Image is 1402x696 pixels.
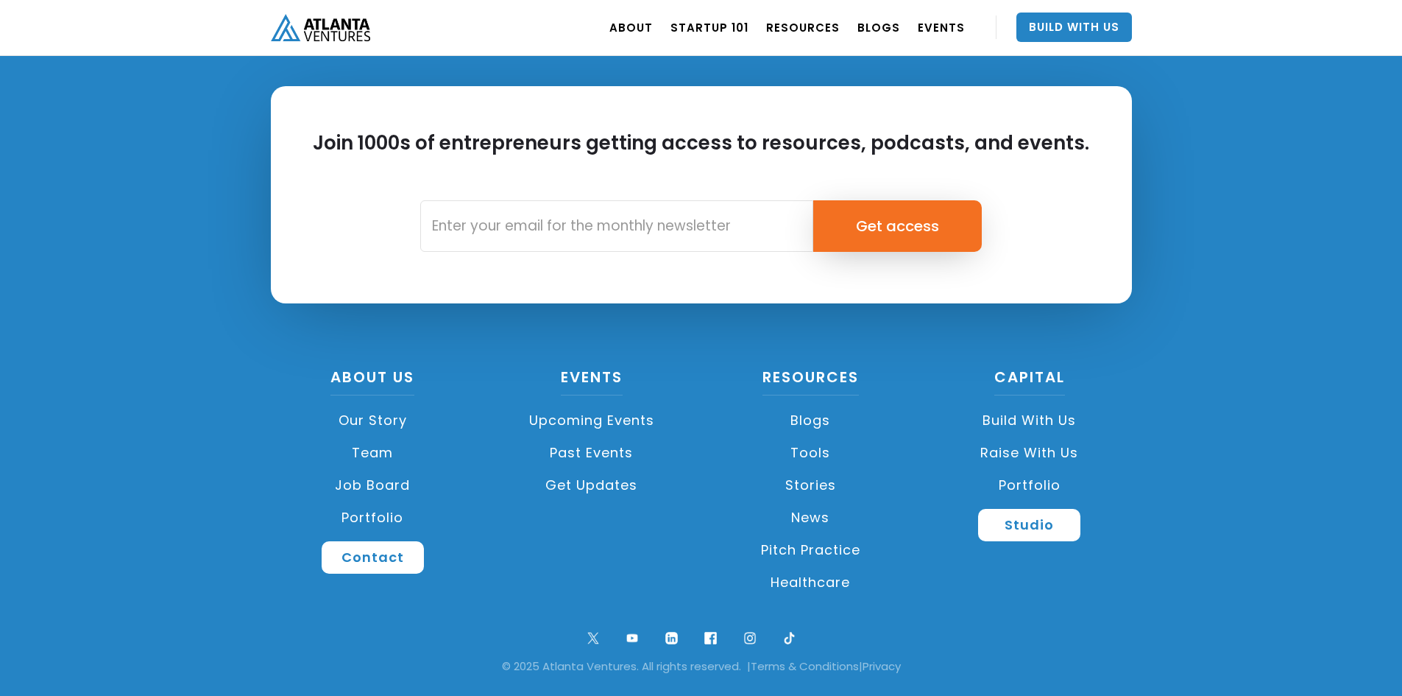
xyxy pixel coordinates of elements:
a: Events [561,367,623,396]
a: EVENTS [918,7,965,48]
a: Startup 101 [670,7,748,48]
a: Tools [709,437,913,469]
img: tik tok logo [779,628,799,648]
a: Portfolio [927,469,1132,502]
a: Portfolio [271,502,475,534]
a: ABOUT [609,7,653,48]
form: Email Form [420,200,982,252]
a: Build with us [927,404,1132,437]
img: ig symbol [740,628,760,648]
a: Terms & Conditions [751,658,859,674]
div: © 2025 Atlanta Ventures. All rights reserved. | | [22,659,1380,674]
a: Pitch Practice [709,534,913,566]
a: RESOURCES [766,7,840,48]
a: Resources [762,367,859,396]
a: Past Events [489,437,694,469]
a: Studio [978,509,1080,541]
a: About US [330,367,414,396]
img: youtube symbol [623,628,642,648]
a: Build With Us [1016,13,1132,42]
a: Job Board [271,469,475,502]
a: BLOGS [857,7,900,48]
img: linkedin logo [662,628,681,648]
a: Contact [322,541,424,574]
a: Upcoming Events [489,404,694,437]
h2: Join 1000s of entrepreneurs getting access to resources, podcasts, and events. [313,130,1089,182]
a: Team [271,437,475,469]
a: Our Story [271,404,475,437]
a: Blogs [709,404,913,437]
input: Enter your email for the monthly newsletter [420,200,813,252]
input: Get access [813,200,982,252]
a: Stories [709,469,913,502]
a: Privacy [863,658,901,674]
img: facebook logo [701,628,721,648]
a: News [709,502,913,534]
a: Get Updates [489,469,694,502]
a: Healthcare [709,566,913,599]
a: Raise with Us [927,437,1132,469]
a: CAPITAL [994,367,1065,396]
